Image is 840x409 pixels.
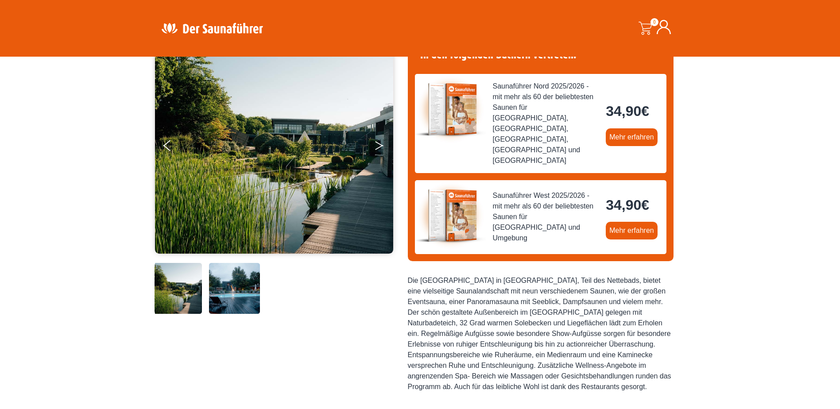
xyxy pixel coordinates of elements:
[163,136,186,158] button: Previous
[606,197,649,213] bdi: 34,90
[641,197,649,213] span: €
[606,222,658,239] a: Mehr erfahren
[493,190,599,243] span: Saunaführer West 2025/2026 - mit mehr als 60 der beliebtesten Saunen für [GEOGRAPHIC_DATA] und Um...
[408,275,674,392] div: Die [GEOGRAPHIC_DATA] in [GEOGRAPHIC_DATA], Teil des Nettebads, bietet eine vielseitige Saunaland...
[606,103,649,119] bdi: 34,90
[415,74,486,145] img: der-saunafuehrer-2025-nord.jpg
[650,18,658,26] span: 0
[641,103,649,119] span: €
[374,136,396,158] button: Next
[415,180,486,251] img: der-saunafuehrer-2025-west.jpg
[606,128,658,146] a: Mehr erfahren
[493,81,599,166] span: Saunaführer Nord 2025/2026 - mit mehr als 60 der beliebtesten Saunen für [GEOGRAPHIC_DATA], [GEOG...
